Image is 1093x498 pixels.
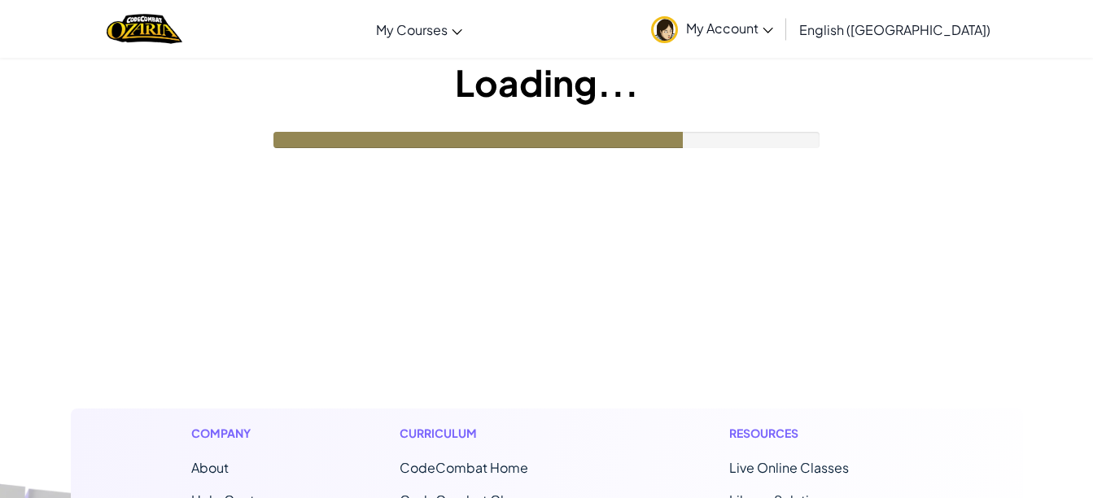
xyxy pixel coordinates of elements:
[400,459,528,476] span: CodeCombat Home
[191,425,267,442] h1: Company
[686,20,773,37] span: My Account
[368,7,470,51] a: My Courses
[729,459,849,476] a: Live Online Classes
[643,3,781,55] a: My Account
[791,7,999,51] a: English ([GEOGRAPHIC_DATA])
[400,425,597,442] h1: Curriculum
[191,459,229,476] a: About
[107,12,182,46] img: Home
[651,16,678,43] img: avatar
[729,425,903,442] h1: Resources
[376,21,448,38] span: My Courses
[799,21,990,38] span: English ([GEOGRAPHIC_DATA])
[107,12,182,46] a: Ozaria by CodeCombat logo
